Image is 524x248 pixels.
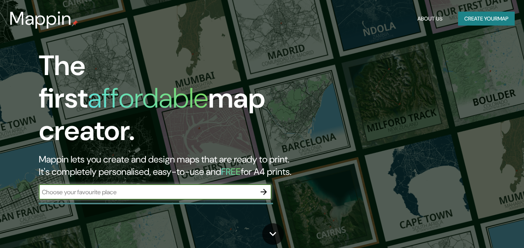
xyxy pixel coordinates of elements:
[414,12,446,26] button: About Us
[39,188,256,197] input: Choose your favourite place
[88,80,208,116] h1: affordable
[221,166,241,178] h5: FREE
[9,8,72,29] h3: Mappin
[39,50,301,153] h1: The first map creator.
[39,153,301,178] h2: Mappin lets you create and design maps that are ready to print. It's completely personalised, eas...
[458,12,515,26] button: Create yourmap
[72,20,78,26] img: mappin-pin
